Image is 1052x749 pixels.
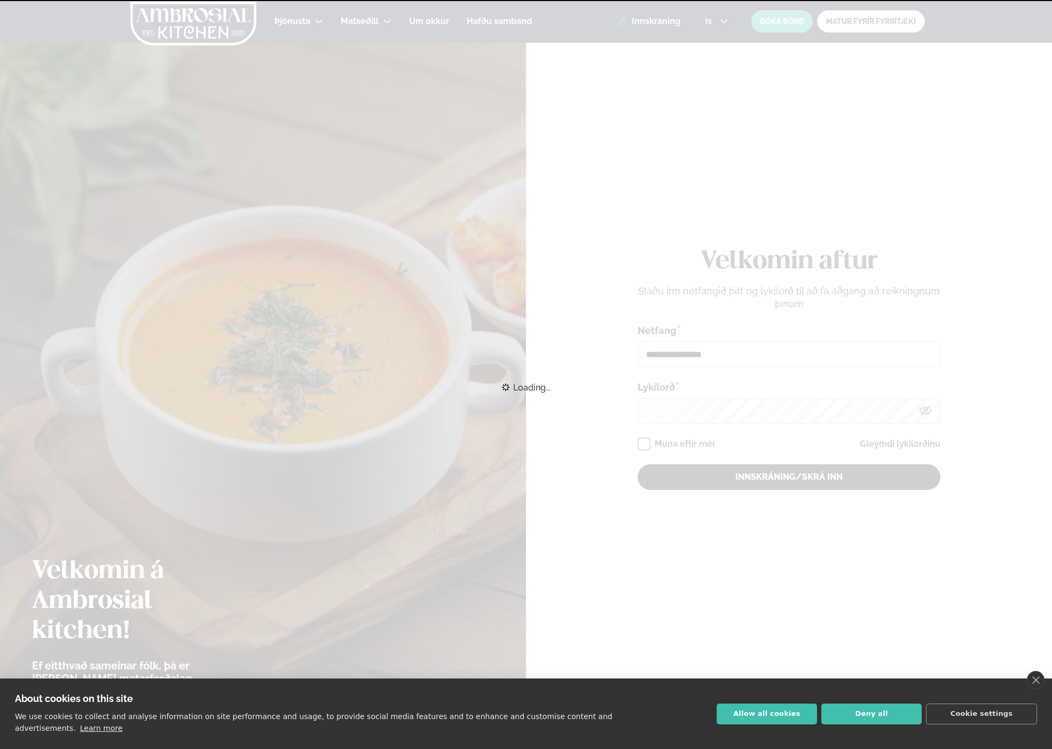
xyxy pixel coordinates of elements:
span: Loading... [513,376,551,399]
a: close [1027,671,1045,689]
p: We use cookies to collect and analyse information on site performance and usage, to provide socia... [15,712,613,732]
button: Allow all cookies [717,704,817,724]
a: Learn more [80,724,123,732]
strong: About cookies on this site [15,693,133,704]
button: Deny all [821,704,922,724]
button: Cookie settings [926,704,1037,724]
